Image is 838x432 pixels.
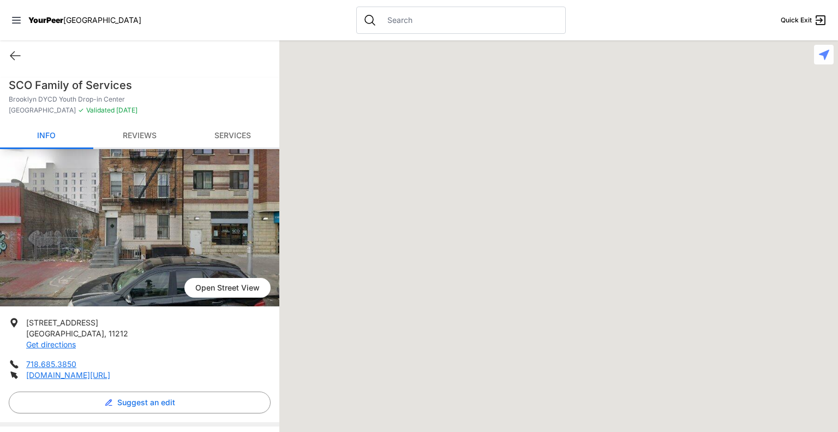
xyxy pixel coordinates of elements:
[109,329,128,338] span: 11212
[115,106,137,114] span: [DATE]
[28,15,63,25] span: YourPeer
[26,329,104,338] span: [GEOGRAPHIC_DATA]
[9,78,271,93] h1: SCO Family of Services
[9,392,271,413] button: Suggest an edit
[184,278,271,298] span: Open Street View
[78,106,84,115] span: ✓
[9,95,271,104] p: Brooklyn DYCD Youth Drop-in Center
[9,106,76,115] span: [GEOGRAPHIC_DATA]
[781,14,827,27] a: Quick Exit
[86,106,115,114] span: Validated
[186,123,279,149] a: Services
[381,15,559,26] input: Search
[63,15,141,25] span: [GEOGRAPHIC_DATA]
[26,370,110,380] a: [DOMAIN_NAME][URL]
[28,17,141,23] a: YourPeer[GEOGRAPHIC_DATA]
[104,329,106,338] span: ,
[26,340,76,349] a: Get directions
[26,359,76,369] a: 718.685.3850
[117,397,175,408] span: Suggest an edit
[26,318,98,327] span: [STREET_ADDRESS]
[93,123,187,149] a: Reviews
[781,16,812,25] span: Quick Exit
